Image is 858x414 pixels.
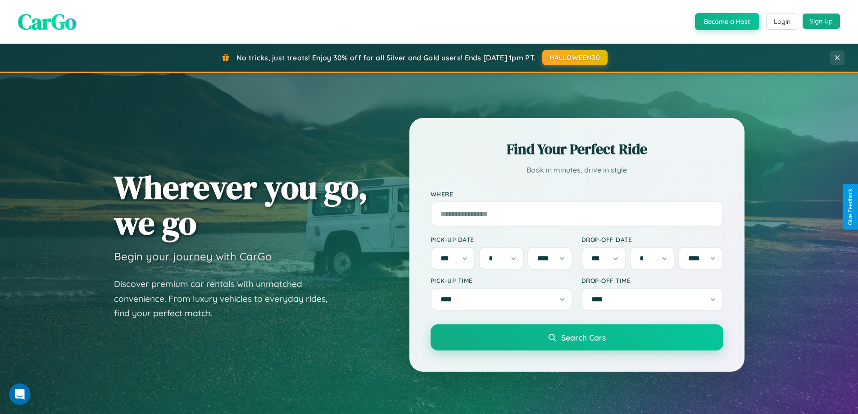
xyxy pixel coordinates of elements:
button: Search Cars [431,324,723,350]
button: Login [766,14,798,30]
span: CarGo [18,7,77,36]
h2: Find Your Perfect Ride [431,139,723,159]
label: Pick-up Date [431,236,572,243]
button: Become a Host [695,13,759,30]
label: Drop-off Time [581,277,723,284]
p: Discover premium car rentals with unmatched convenience. From luxury vehicles to everyday rides, ... [114,277,339,321]
iframe: Intercom live chat [9,383,31,405]
span: No tricks, just treats! Enjoy 30% off for all Silver and Gold users! Ends [DATE] 1pm PT. [236,53,536,62]
h3: Begin your journey with CarGo [114,250,272,263]
button: HALLOWEEN30 [542,50,608,65]
label: Pick-up Time [431,277,572,284]
label: Drop-off Date [581,236,723,243]
h1: Wherever you go, we go [114,169,368,241]
p: Book in minutes, drive in style [431,164,723,177]
button: Sign Up [803,14,840,29]
label: Where [431,190,723,198]
span: Search Cars [561,332,606,342]
div: Give Feedback [847,189,853,225]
